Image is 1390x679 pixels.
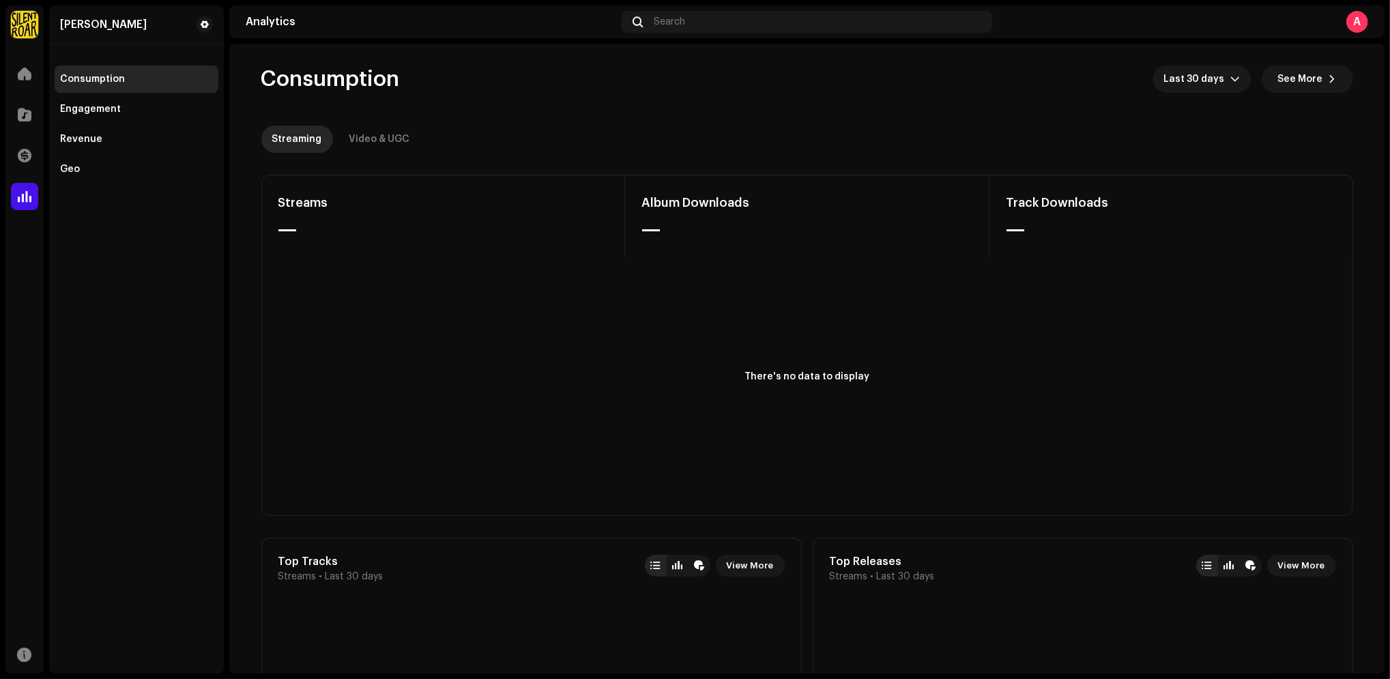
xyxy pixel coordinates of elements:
button: See More [1262,66,1353,93]
div: Geo [60,164,80,175]
span: Search [654,16,685,27]
span: Streams [830,571,868,582]
div: dropdown trigger [1230,66,1240,93]
div: A [1346,11,1368,33]
span: View More [1278,552,1325,579]
text: There's no data to display [744,373,869,382]
span: • [871,571,874,582]
span: Last 30 days [877,571,935,582]
div: Top Releases [830,555,935,568]
re-m-nav-item: Geo [55,156,218,183]
span: View More [727,552,774,579]
img: fcfd72e7-8859-4002-b0df-9a7058150634 [11,11,38,38]
div: Revenue [60,134,102,145]
span: See More [1278,66,1323,93]
span: Last 30 days [1164,66,1230,93]
re-m-nav-item: Consumption [55,66,218,93]
span: Consumption [261,66,400,93]
div: Angela [60,19,147,30]
span: Last 30 days [325,571,383,582]
div: Top Tracks [278,555,383,568]
span: • [319,571,323,582]
div: Consumption [60,74,125,85]
re-m-nav-item: Revenue [55,126,218,153]
span: Streams [278,571,317,582]
re-m-nav-item: Engagement [55,96,218,123]
div: Analytics [246,16,616,27]
button: View More [1267,555,1336,577]
div: Streaming [272,126,322,153]
div: Engagement [60,104,121,115]
div: Video & UGC [349,126,410,153]
button: View More [716,555,785,577]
